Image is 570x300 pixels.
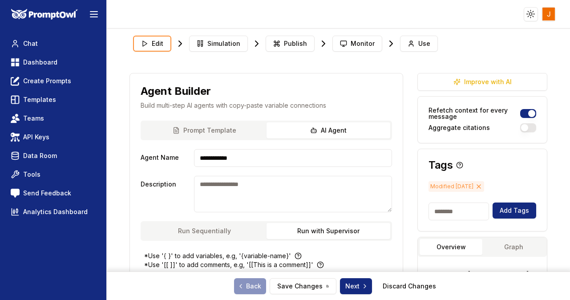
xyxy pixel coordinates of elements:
a: Send Feedback [7,185,99,201]
span: Templates [23,95,56,104]
label: Refetch context for every message [429,107,517,120]
a: Discard Changes [383,282,436,291]
button: Publish [266,36,315,52]
a: API Keys [7,129,99,145]
span: Teams [23,114,44,123]
button: Use [400,36,438,52]
span: Edit [152,39,163,48]
span: Chat [23,39,38,48]
button: Discard Changes [376,278,443,294]
button: Run Sequentially [142,223,267,239]
span: Monitor [351,39,375,48]
button: Add Tags [493,203,536,219]
button: Run with Supervisor [267,223,391,239]
span: Tools [23,170,40,179]
button: Simulation [189,36,248,52]
a: Data Room [7,148,99,164]
button: Edit [133,36,171,52]
a: Analytics Dashboard [7,204,99,220]
h3: Tags [429,160,453,170]
span: API Keys [23,133,49,142]
span: Use [418,39,430,48]
h1: Agent Builder [141,84,211,98]
span: Create Prompts [23,77,71,85]
button: Prompt Template [142,122,267,138]
p: *Use '[[ ]]' to add comments, e.g, '[[This is a comment]]' [144,260,313,269]
a: Back [234,278,266,294]
button: Save Changes [270,278,336,294]
p: Build multi-step AI agents with copy-paste variable connections [141,101,392,110]
img: feedback [11,189,20,198]
a: Create Prompts [7,73,99,89]
button: AI Agent [267,122,391,138]
span: Simulation [207,39,240,48]
span: MrD [PERSON_NAME] (1) [427,270,529,290]
a: Teams [7,110,99,126]
a: Tools [7,166,99,182]
span: Dashboard [23,58,57,67]
img: ACg8ocLn0HdG8OQKtxxsAaZE6qWdtt8gvzqePZPR29Bq4TgEr-DTug=s96-c [542,8,555,20]
a: Dashboard [7,54,99,70]
label: Agent Name [141,149,190,167]
button: Improve with AI [417,73,547,91]
span: Analytics Dashboard [23,207,88,216]
button: Overview [420,239,482,255]
span: Data Room [23,151,57,160]
a: Chat [7,36,99,52]
span: Publish [284,39,307,48]
img: PromptOwl [11,9,78,20]
label: Aggregate citations [429,125,490,131]
span: Next [345,282,368,291]
label: Description [141,176,190,212]
p: *Use '{ }' to add variables, e.g, '{variable-name}' [144,251,291,260]
button: Next [340,278,372,294]
span: Modified [DATE] [429,181,484,192]
button: Monitor [332,36,382,52]
span: Send Feedback [23,189,71,198]
h3: Name: [427,269,538,291]
button: Graph [482,239,545,255]
a: Templates [7,92,99,108]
